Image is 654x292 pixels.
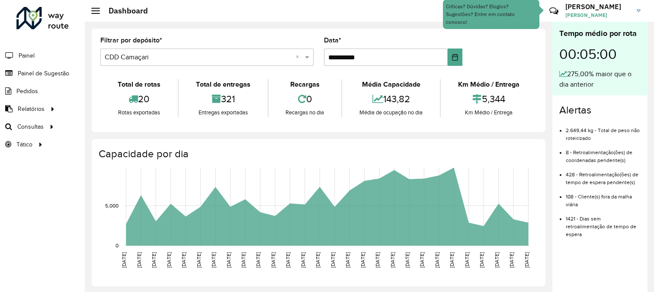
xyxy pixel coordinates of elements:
[103,108,176,117] div: Rotas exportadas
[449,252,455,268] text: [DATE]
[479,252,484,268] text: [DATE]
[443,79,535,90] div: Km Médio / Entrega
[404,252,410,268] text: [DATE]
[566,142,641,164] li: 8 - Retroalimentação(ões) de coordenadas pendente(s)
[565,3,630,11] h3: [PERSON_NAME]
[566,120,641,142] li: 2.649,44 kg - Total de peso não roteirizado
[494,252,500,268] text: [DATE]
[16,87,38,96] span: Pedidos
[448,49,462,66] button: Choose Date
[115,243,119,248] text: 0
[181,252,186,268] text: [DATE]
[434,252,440,268] text: [DATE]
[559,28,641,39] div: Tempo médio por rota
[270,252,276,268] text: [DATE]
[559,39,641,69] div: 00:05:00
[300,252,306,268] text: [DATE]
[565,11,630,19] span: [PERSON_NAME]
[100,6,148,16] h2: Dashboard
[344,90,438,108] div: 143,82
[181,90,266,108] div: 321
[99,148,537,160] h4: Capacidade por dia
[345,252,350,268] text: [DATE]
[19,51,35,60] span: Painel
[16,140,32,149] span: Tático
[240,252,246,268] text: [DATE]
[285,252,291,268] text: [DATE]
[566,186,641,208] li: 108 - Cliente(s) fora da malha viária
[136,252,142,268] text: [DATE]
[566,164,641,186] li: 428 - Retroalimentação(ões) de tempo de espera pendente(s)
[271,79,340,90] div: Recargas
[559,104,641,117] h4: Alertas
[315,252,321,268] text: [DATE]
[509,252,514,268] text: [DATE]
[559,69,641,90] div: 275,00% maior que o dia anterior
[105,203,119,208] text: 5,000
[443,108,535,117] div: Km Médio / Entrega
[100,35,162,45] label: Filtrar por depósito
[375,252,380,268] text: [DATE]
[344,108,438,117] div: Média de ocupação no dia
[103,79,176,90] div: Total de rotas
[196,252,202,268] text: [DATE]
[226,252,231,268] text: [DATE]
[166,252,172,268] text: [DATE]
[443,90,535,108] div: 5,344
[17,122,44,131] span: Consultas
[545,2,563,20] a: Contato Rápido
[103,90,176,108] div: 20
[121,252,127,268] text: [DATE]
[566,208,641,238] li: 1421 - Dias sem retroalimentação de tempo de espera
[211,252,216,268] text: [DATE]
[390,252,395,268] text: [DATE]
[181,108,266,117] div: Entregas exportadas
[464,252,470,268] text: [DATE]
[271,108,340,117] div: Recargas no dia
[271,90,340,108] div: 0
[330,252,336,268] text: [DATE]
[18,69,69,78] span: Painel de Sugestão
[181,79,266,90] div: Total de entregas
[324,35,341,45] label: Data
[524,252,529,268] text: [DATE]
[295,52,303,62] span: Clear all
[255,252,261,268] text: [DATE]
[18,104,45,114] span: Relatórios
[344,79,438,90] div: Média Capacidade
[360,252,365,268] text: [DATE]
[151,252,157,268] text: [DATE]
[419,252,425,268] text: [DATE]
